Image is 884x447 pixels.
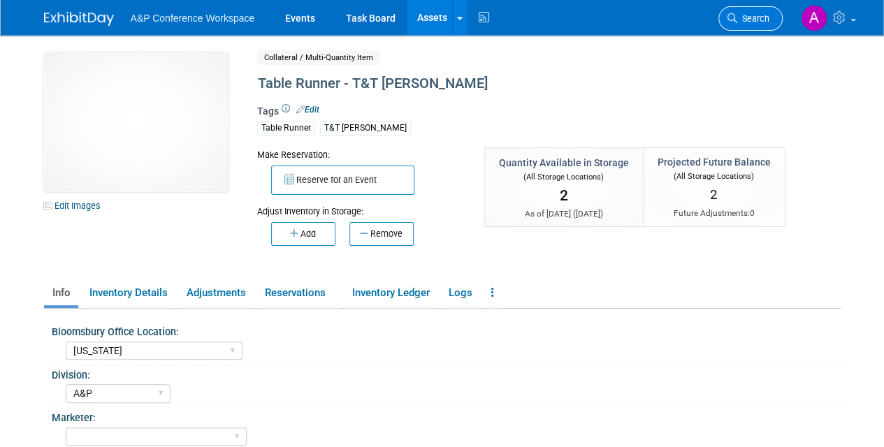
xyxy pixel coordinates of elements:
div: Marketer: [52,407,845,425]
div: Table Runner [257,121,315,135]
button: Remove [349,222,414,246]
div: (All Storage Locations) [499,170,629,183]
div: Quantity Available in Storage [499,156,629,170]
div: Projected Future Balance [658,155,771,169]
a: Adjustments [178,281,254,305]
div: T&T [PERSON_NAME] [320,121,411,135]
div: Bloomsbury Office Location: [52,321,845,339]
button: Reserve for an Event [271,166,414,195]
div: Tags [257,104,781,145]
button: Add [271,222,335,246]
span: [DATE] [576,209,600,219]
a: Inventory Details [81,281,175,305]
a: Info [44,281,78,305]
span: Search [737,13,769,24]
span: 2 [710,186,718,203]
a: Reservations [256,281,341,305]
div: Make Reservation: [257,147,463,161]
img: Amanda Oney [801,5,827,31]
a: Edit Images [44,197,106,214]
span: 2 [560,187,568,204]
span: 0 [750,208,755,218]
a: Inventory Ledger [344,281,437,305]
a: Logs [440,281,480,305]
div: (All Storage Locations) [658,169,771,182]
div: Table Runner - T&T [PERSON_NAME] [253,71,781,96]
img: ExhibitDay [44,12,114,26]
a: Search [718,6,783,31]
span: Collateral / Multi-Quantity Item [257,50,380,65]
div: Division: [52,365,845,382]
div: As of [DATE] ( ) [499,208,629,220]
div: Future Adjustments: [658,207,771,219]
img: View Images [44,52,229,192]
span: A&P Conference Workspace [131,13,255,24]
div: Adjust Inventory in Storage: [257,195,463,218]
a: Edit [296,105,319,115]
